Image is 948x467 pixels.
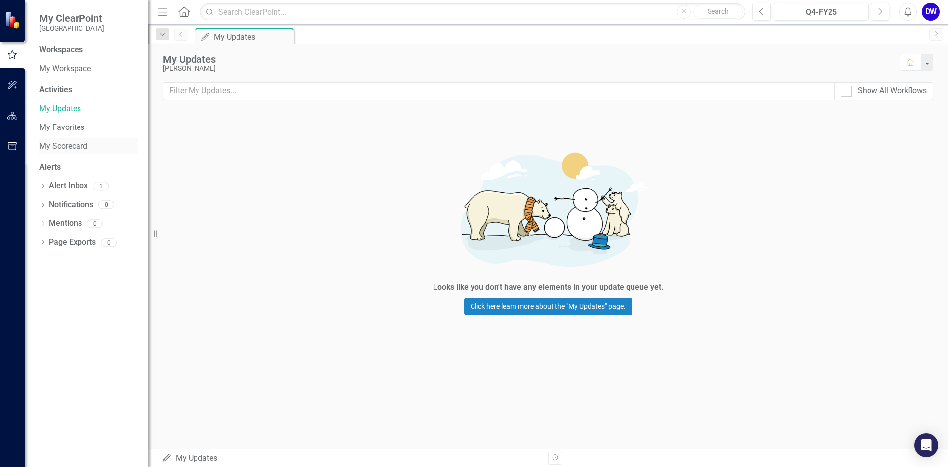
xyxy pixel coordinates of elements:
a: My Favorites [39,122,138,133]
a: My Updates [39,103,138,115]
small: [GEOGRAPHIC_DATA] [39,24,104,32]
a: Notifications [49,199,93,211]
div: Show All Workflows [858,85,927,97]
div: [PERSON_NAME] [163,65,890,72]
div: Activities [39,85,138,96]
div: 0 [98,201,114,209]
a: Page Exports [49,237,96,248]
a: My Workspace [39,63,138,75]
button: Search [693,5,743,19]
img: Getting started [400,138,696,280]
img: ClearPoint Strategy [5,11,22,29]
button: DW [922,3,940,21]
div: 0 [101,238,117,247]
div: My Updates [214,31,291,43]
a: Click here learn more about the "My Updates" page. [464,298,632,315]
div: Alerts [39,162,138,173]
div: My Updates [162,453,541,464]
input: Search ClearPoint... [200,3,745,21]
button: Q4-FY25 [774,3,869,21]
div: Open Intercom Messenger [914,433,938,457]
input: Filter My Updates... [163,82,835,100]
span: Search [708,7,729,15]
span: My ClearPoint [39,12,104,24]
div: Workspaces [39,44,83,56]
div: My Updates [163,54,890,65]
div: 1 [93,182,109,190]
a: Mentions [49,218,82,229]
div: Looks like you don't have any elements in your update queue yet. [433,282,664,293]
a: Alert Inbox [49,180,88,192]
div: Q4-FY25 [777,6,865,18]
a: My Scorecard [39,141,138,152]
div: 0 [87,219,103,228]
